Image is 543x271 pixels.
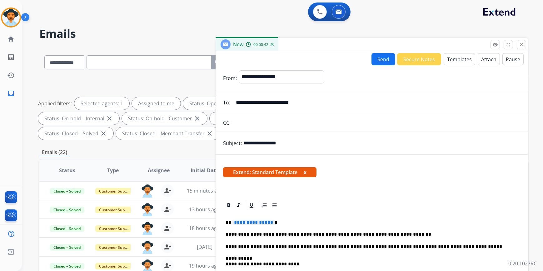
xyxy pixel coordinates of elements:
[519,42,524,48] mat-icon: close
[223,167,316,177] span: Extend: Standard Template
[189,225,220,232] span: 18 hours ago
[189,262,220,269] span: 19 hours ago
[304,168,306,176] button: x
[189,206,220,213] span: 13 hours ago
[50,244,84,251] span: Closed – Solved
[132,97,181,110] div: Assigned to me
[508,260,537,267] p: 0.20.1027RC
[223,99,230,106] p: To:
[187,187,223,194] span: 15 minutes ago
[95,244,136,251] span: Customer Support
[233,41,243,48] span: New
[234,201,243,210] div: Italic
[74,97,129,110] div: Selected agents: 1
[38,127,113,140] div: Status: Closed – Solved
[206,130,213,137] mat-icon: close
[59,167,75,174] span: Status
[191,167,219,174] span: Initial Date
[7,90,15,97] mat-icon: inbox
[50,207,84,213] span: Closed – Solved
[141,241,154,254] img: agent-avatar
[164,224,171,232] mat-icon: person_remove
[270,201,279,210] div: Bullet List
[38,100,72,107] p: Applied filters:
[223,139,242,147] p: Subject:
[492,42,498,48] mat-icon: remove_red_eye
[50,225,84,232] span: Closed – Solved
[107,167,119,174] span: Type
[141,203,154,216] img: agent-avatar
[260,201,269,210] div: Ordered List
[183,97,244,110] div: Status: Open - All
[141,222,154,235] img: agent-avatar
[50,188,84,194] span: Closed – Solved
[95,188,136,194] span: Customer Support
[141,184,154,198] img: agent-avatar
[164,187,171,194] mat-icon: person_remove
[506,42,511,48] mat-icon: fullscreen
[223,74,237,82] p: From:
[247,201,256,210] div: Underline
[95,207,136,213] span: Customer Support
[2,9,20,26] img: avatar
[210,112,305,125] div: Status: On Hold - Pending Parts
[7,35,15,43] mat-icon: home
[197,243,212,250] span: [DATE]
[39,28,528,40] h2: Emails
[100,130,107,137] mat-icon: close
[253,42,268,47] span: 00:00:42
[38,112,119,125] div: Status: On-hold – Internal
[164,243,171,251] mat-icon: person_remove
[502,53,524,65] button: Pause
[193,115,201,122] mat-icon: close
[116,127,220,140] div: Status: Closed – Merchant Transfer
[95,263,136,269] span: Customer Support
[224,201,233,210] div: Bold
[50,263,84,269] span: Closed – Solved
[164,206,171,213] mat-icon: person_remove
[214,59,222,66] mat-icon: search
[7,72,15,79] mat-icon: history
[148,167,170,174] span: Assignee
[95,225,136,232] span: Customer Support
[7,53,15,61] mat-icon: list_alt
[164,262,171,269] mat-icon: person_remove
[122,112,207,125] div: Status: On-hold - Customer
[223,119,231,127] p: CC:
[39,148,70,156] p: Emails (22)
[478,53,500,65] button: Attach
[106,115,113,122] mat-icon: close
[371,53,395,65] button: Send
[444,53,475,65] button: Templates
[397,53,441,65] button: Secure Notes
